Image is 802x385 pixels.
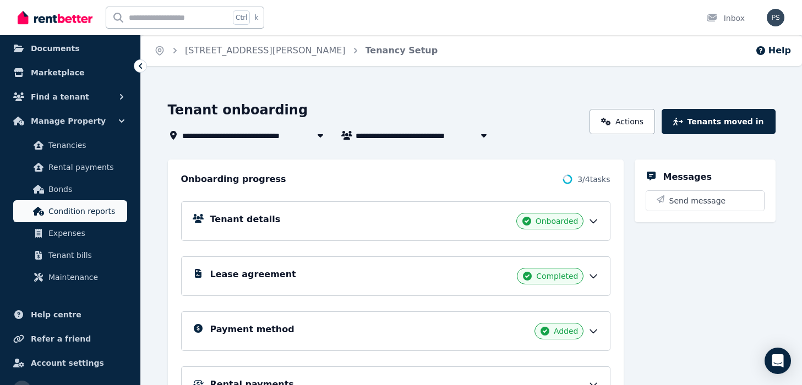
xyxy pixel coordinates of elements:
[48,249,123,262] span: Tenant bills
[31,42,80,55] span: Documents
[31,66,84,79] span: Marketplace
[48,139,123,152] span: Tenancies
[31,332,91,345] span: Refer a friend
[662,109,775,134] button: Tenants moved in
[13,156,127,178] a: Rental payments
[9,62,132,84] a: Marketplace
[48,271,123,284] span: Maintenance
[48,227,123,240] span: Expenses
[590,109,655,134] a: Actions
[767,9,784,26] img: Peter Stalker
[9,86,132,108] button: Find a tenant
[765,348,791,374] div: Open Intercom Messenger
[18,9,92,26] img: RentBetter
[13,178,127,200] a: Bonds
[9,110,132,132] button: Manage Property
[168,101,308,119] h1: Tenant onboarding
[9,304,132,326] a: Help centre
[31,114,106,128] span: Manage Property
[669,195,726,206] span: Send message
[48,183,123,196] span: Bonds
[577,174,610,185] span: 3 / 4 tasks
[365,44,438,57] span: Tenancy Setup
[554,326,579,337] span: Added
[9,352,132,374] a: Account settings
[13,222,127,244] a: Expenses
[141,35,451,66] nav: Breadcrumb
[13,134,127,156] a: Tenancies
[9,328,132,350] a: Refer a friend
[210,268,296,281] h5: Lease agreement
[536,271,578,282] span: Completed
[13,200,127,222] a: Condition reports
[233,10,250,25] span: Ctrl
[536,216,579,227] span: Onboarded
[31,308,81,321] span: Help centre
[13,244,127,266] a: Tenant bills
[185,45,346,56] a: [STREET_ADDRESS][PERSON_NAME]
[706,13,745,24] div: Inbox
[755,44,791,57] button: Help
[254,13,258,22] span: k
[48,161,123,174] span: Rental payments
[646,191,764,211] button: Send message
[9,37,132,59] a: Documents
[31,356,104,370] span: Account settings
[210,323,294,336] h5: Payment method
[48,205,123,218] span: Condition reports
[31,90,89,103] span: Find a tenant
[13,266,127,288] a: Maintenance
[181,173,286,186] h2: Onboarding progress
[663,170,712,184] h5: Messages
[210,213,281,226] h5: Tenant details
